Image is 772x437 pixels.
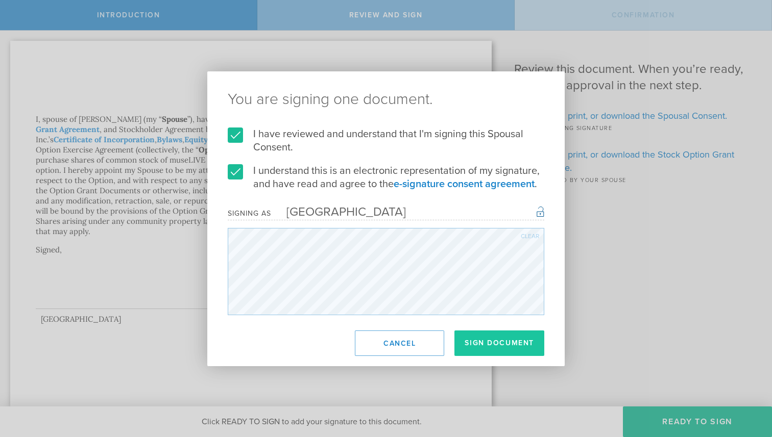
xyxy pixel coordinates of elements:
button: Cancel [355,330,444,356]
a: e-signature consent agreement [394,178,535,190]
div: [GEOGRAPHIC_DATA] [271,204,406,219]
button: Sign Document [454,330,544,356]
label: I understand this is an electronic representation of my signature, and have read and agree to the . [228,164,544,191]
label: I have reviewed and understand that I'm signing this Spousal Consent. [228,127,544,154]
ng-pluralize: You are signing one document. [228,92,544,107]
div: Signing as [228,209,271,218]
